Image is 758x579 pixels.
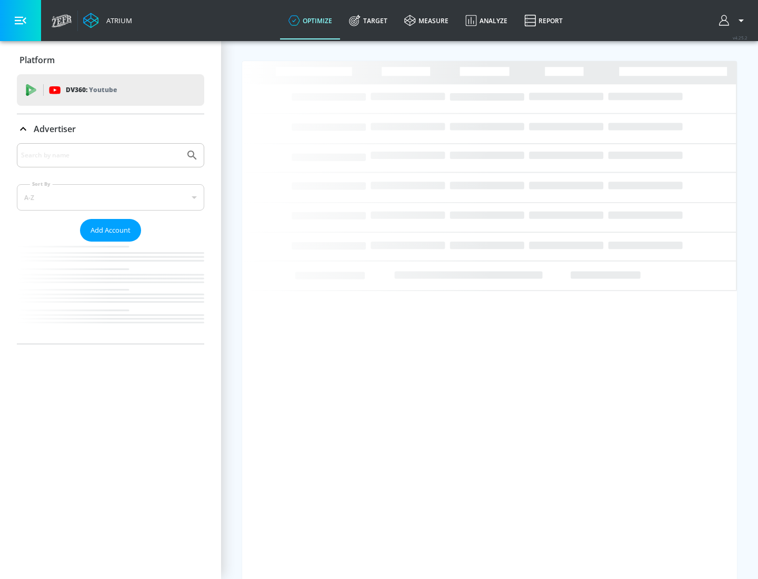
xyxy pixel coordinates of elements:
[83,13,132,28] a: Atrium
[102,16,132,25] div: Atrium
[19,54,55,66] p: Platform
[66,84,117,96] p: DV360:
[21,148,181,162] input: Search by name
[30,181,53,187] label: Sort By
[17,143,204,344] div: Advertiser
[17,242,204,344] nav: list of Advertiser
[17,114,204,144] div: Advertiser
[733,35,747,41] span: v 4.25.2
[341,2,396,39] a: Target
[457,2,516,39] a: Analyze
[396,2,457,39] a: measure
[89,84,117,95] p: Youtube
[80,219,141,242] button: Add Account
[17,45,204,75] div: Platform
[516,2,571,39] a: Report
[91,224,131,236] span: Add Account
[17,184,204,211] div: A-Z
[280,2,341,39] a: optimize
[34,123,76,135] p: Advertiser
[17,74,204,106] div: DV360: Youtube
